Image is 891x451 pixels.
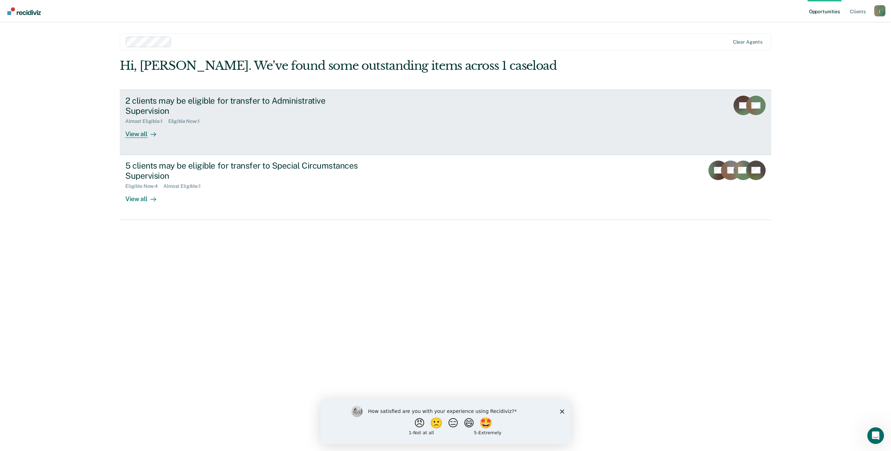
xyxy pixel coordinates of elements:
[733,39,763,45] div: Clear agents
[125,96,370,116] div: 2 clients may be eligible for transfer to Administrative Supervision
[874,5,885,16] div: j
[168,118,205,124] div: Eligible Now : 1
[120,59,641,73] div: Hi, [PERSON_NAME]. We’ve found some outstanding items across 1 caseload
[867,427,884,444] iframe: Intercom live chat
[163,183,206,189] div: Almost Eligible : 1
[125,118,168,124] div: Almost Eligible : 1
[321,399,570,444] iframe: Survey by Kim from Recidiviz
[120,90,771,155] a: 2 clients may be eligible for transfer to Administrative SupervisionAlmost Eligible:1Eligible Now...
[874,5,885,16] button: Profile dropdown button
[7,7,41,15] img: Recidiviz
[125,189,164,203] div: View all
[120,155,771,220] a: 5 clients may be eligible for transfer to Special Circumstances SupervisionEligible Now:4Almost E...
[125,161,370,181] div: 5 clients may be eligible for transfer to Special Circumstances Supervision
[125,183,163,189] div: Eligible Now : 4
[125,124,164,138] div: View all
